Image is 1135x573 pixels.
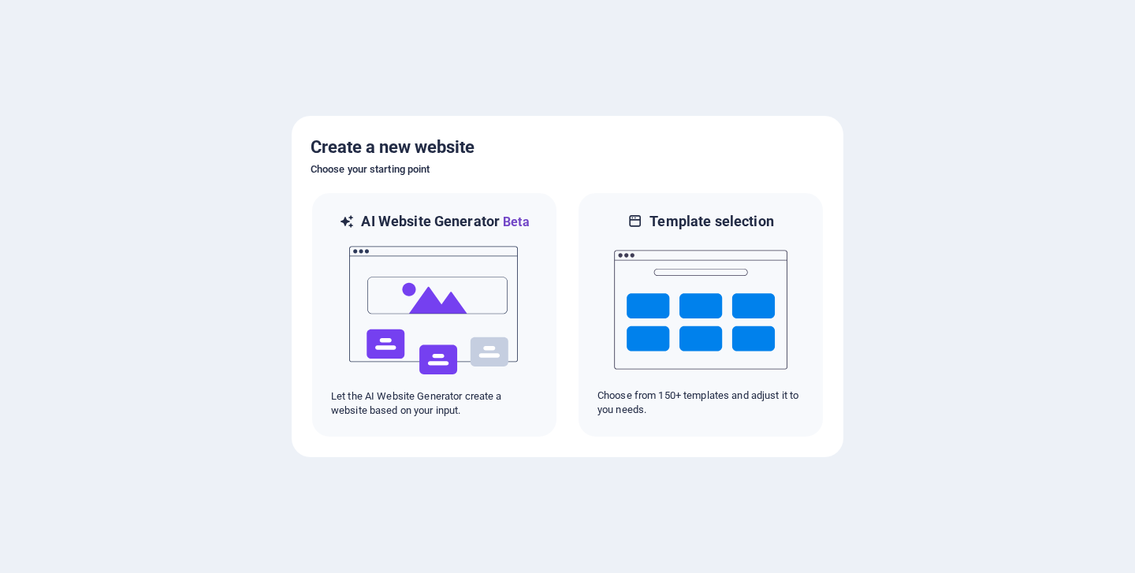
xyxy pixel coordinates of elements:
img: ai [348,232,521,389]
h6: Template selection [649,212,773,231]
p: Choose from 150+ templates and adjust it to you needs. [597,389,804,417]
h5: Create a new website [311,135,824,160]
div: AI Website GeneratorBetaaiLet the AI Website Generator create a website based on your input. [311,192,558,438]
h6: Choose your starting point [311,160,824,179]
p: Let the AI Website Generator create a website based on your input. [331,389,538,418]
h6: AI Website Generator [361,212,529,232]
div: Template selectionChoose from 150+ templates and adjust it to you needs. [577,192,824,438]
span: Beta [500,214,530,229]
